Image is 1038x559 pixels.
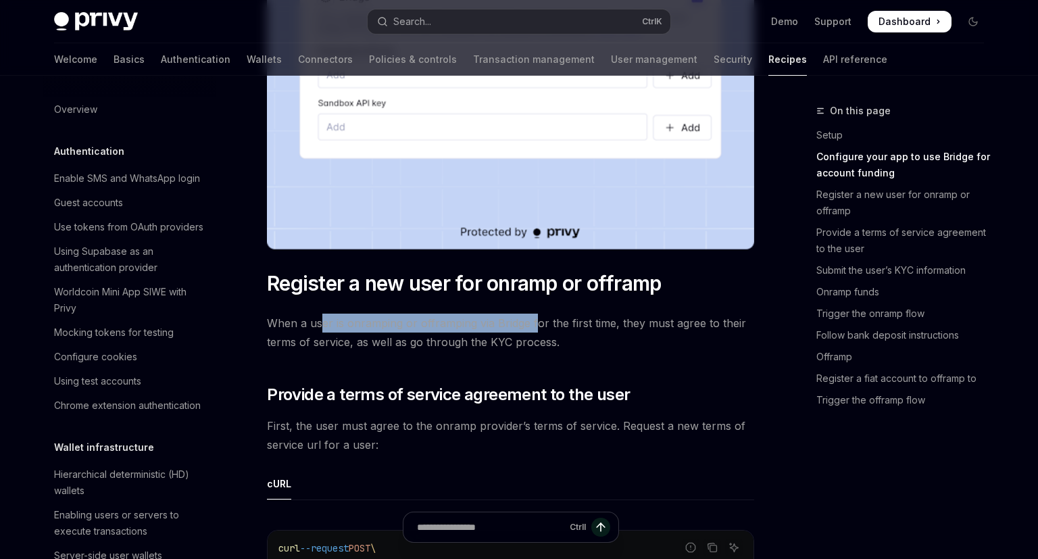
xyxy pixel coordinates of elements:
span: When a user is onramping or offramping via Bridge for the first time, they must agree to their te... [267,314,754,351]
a: Policies & controls [369,43,457,76]
button: Open search [368,9,670,34]
a: Hierarchical deterministic (HD) wallets [43,462,216,503]
div: Use tokens from OAuth providers [54,219,203,235]
a: Submit the user’s KYC information [816,260,995,281]
a: Support [814,15,851,28]
a: Enabling users or servers to execute transactions [43,503,216,543]
a: Welcome [54,43,97,76]
a: Setup [816,124,995,146]
span: On this page [830,103,891,119]
a: Register a new user for onramp or offramp [816,184,995,222]
div: Using Supabase as an authentication provider [54,243,208,276]
div: Search... [393,14,431,30]
a: Trigger the offramp flow [816,389,995,411]
div: Overview [54,101,97,118]
a: Guest accounts [43,191,216,215]
img: dark logo [54,12,138,31]
div: Hierarchical deterministic (HD) wallets [54,466,208,499]
a: Chrome extension authentication [43,393,216,418]
div: Worldcoin Mini App SIWE with Privy [54,284,208,316]
a: Using test accounts [43,369,216,393]
a: Wallets [247,43,282,76]
div: Using test accounts [54,373,141,389]
a: Using Supabase as an authentication provider [43,239,216,280]
a: Provide a terms of service agreement to the user [816,222,995,260]
a: Worldcoin Mini App SIWE with Privy [43,280,216,320]
a: Configure your app to use Bridge for account funding [816,146,995,184]
div: Guest accounts [54,195,123,211]
a: Transaction management [473,43,595,76]
span: Register a new user for onramp or offramp [267,271,661,295]
div: Enable SMS and WhatsApp login [54,170,200,187]
a: Overview [43,97,216,122]
button: Toggle dark mode [962,11,984,32]
a: Dashboard [868,11,951,32]
span: Provide a terms of service agreement to the user [267,384,630,406]
a: Follow bank deposit instructions [816,324,995,346]
span: First, the user must agree to the onramp provider’s terms of service. Request a new terms of serv... [267,416,754,454]
a: Use tokens from OAuth providers [43,215,216,239]
span: Ctrl K [642,16,662,27]
a: Authentication [161,43,230,76]
a: Onramp funds [816,281,995,303]
a: Trigger the onramp flow [816,303,995,324]
button: Send message [591,518,610,537]
a: Recipes [768,43,807,76]
div: cURL [267,468,291,500]
a: Demo [771,15,798,28]
input: Ask a question... [417,512,564,542]
div: Chrome extension authentication [54,397,201,414]
div: Enabling users or servers to execute transactions [54,507,208,539]
a: Offramp [816,346,995,368]
h5: Authentication [54,143,124,160]
a: Connectors [298,43,353,76]
div: Configure cookies [54,349,137,365]
a: Configure cookies [43,345,216,369]
a: Register a fiat account to offramp to [816,368,995,389]
h5: Wallet infrastructure [54,439,154,456]
a: Security [714,43,752,76]
a: Enable SMS and WhatsApp login [43,166,216,191]
a: User management [611,43,697,76]
span: Dashboard [879,15,931,28]
a: Basics [114,43,145,76]
div: Mocking tokens for testing [54,324,174,341]
a: Mocking tokens for testing [43,320,216,345]
a: API reference [823,43,887,76]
